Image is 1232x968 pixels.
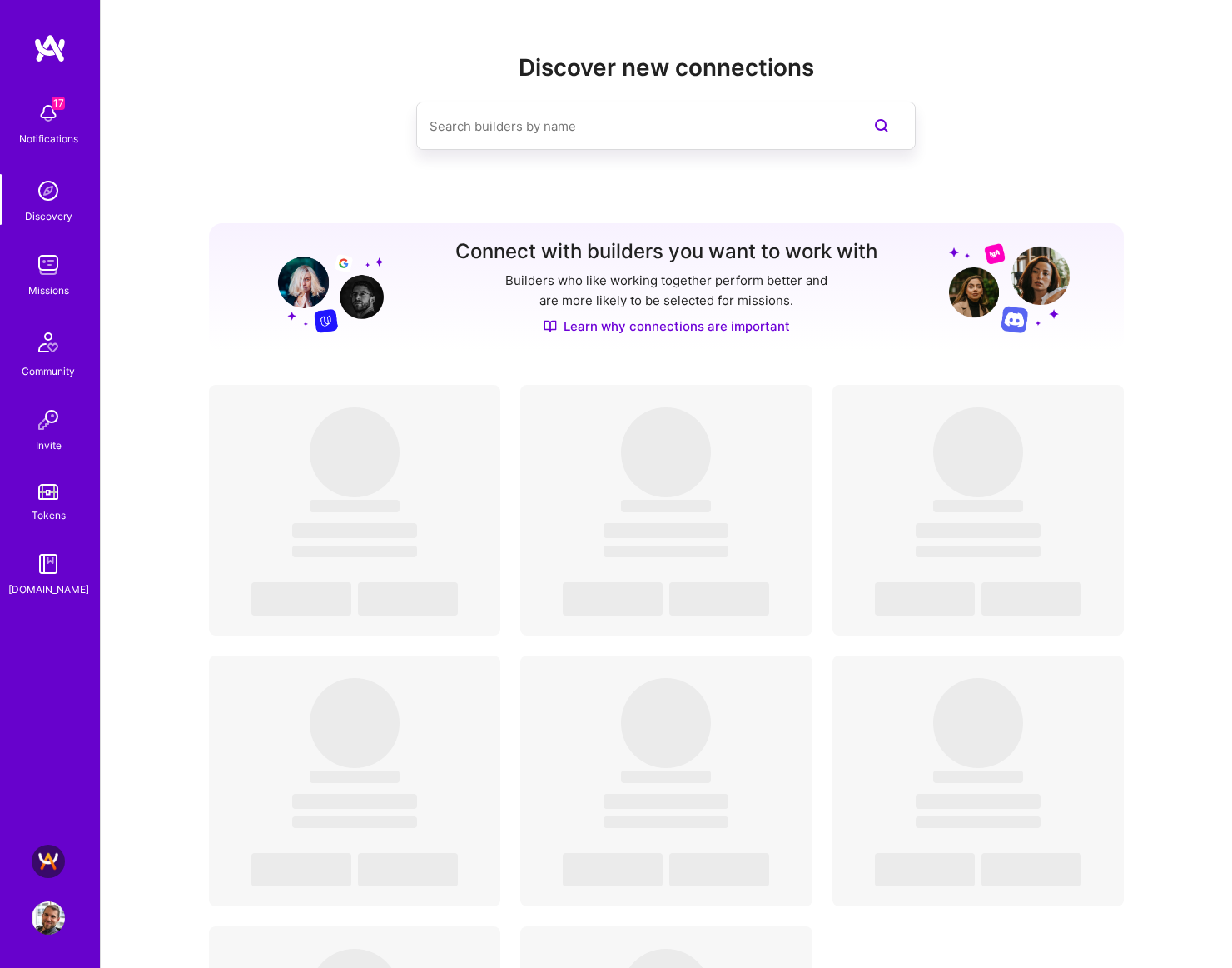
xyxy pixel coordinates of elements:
[32,506,66,524] div: Tokens
[621,407,711,497] span: ‌
[32,97,65,130] img: bell
[875,853,975,886] span: ‌
[358,853,458,886] span: ‌
[981,582,1081,616] span: ‌
[621,500,711,512] span: ‌
[32,403,65,437] img: Invite
[310,678,400,768] span: ‌
[38,484,58,500] img: tokens
[8,581,89,598] div: [DOMAIN_NAME]
[292,816,417,828] span: ‌
[916,523,1041,538] span: ‌
[669,582,769,616] span: ‌
[916,794,1041,809] span: ‌
[502,271,831,311] p: Builders who like working together perform better and are more likely to be selected for missions.
[27,901,69,935] a: User Avatar
[292,794,417,809] span: ‌
[916,816,1041,828] span: ‌
[32,901,65,935] img: User Avatar
[32,248,65,282] img: teamwork
[32,174,65,207] img: discovery
[563,853,663,886] span: ‌
[621,678,711,768] span: ‌
[292,546,417,557] span: ‌
[251,853,351,886] span: ‌
[544,319,557,333] img: Discover
[949,242,1070,333] img: Grow your network
[872,116,892,136] i: icon SearchPurple
[292,523,417,538] span: ‌
[22,362,75,380] div: Community
[310,407,400,497] span: ‌
[263,242,384,333] img: Grow your network
[981,853,1081,886] span: ‌
[875,582,975,616] span: ‌
[604,546,728,557] span: ‌
[604,794,728,809] span: ‌
[621,771,711,783] span: ‌
[19,130,78,147] div: Notifications
[27,845,69,878] a: A.Team: AIR
[32,547,65,581] img: guide book
[933,500,1023,512] span: ‌
[358,582,458,616] span: ‌
[544,317,790,335] a: Learn why connections are important
[52,97,65,110] span: 17
[916,546,1041,557] span: ‌
[933,678,1023,768] span: ‌
[209,54,1125,82] h2: Discover new connections
[669,853,769,886] span: ‌
[604,816,728,828] span: ‌
[455,240,877,264] h3: Connect with builders you want to work with
[28,282,69,299] div: Missions
[933,771,1023,783] span: ‌
[33,33,67,63] img: logo
[310,500,400,512] span: ‌
[32,845,65,878] img: A.Team: AIR
[604,523,728,538] span: ‌
[28,322,68,362] img: Community
[36,437,62,454] div: Invite
[25,207,72,225] div: Discovery
[933,407,1023,497] span: ‌
[430,105,836,147] input: Search builders by name
[563,582,663,616] span: ‌
[251,582,351,616] span: ‌
[310,771,400,783] span: ‌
